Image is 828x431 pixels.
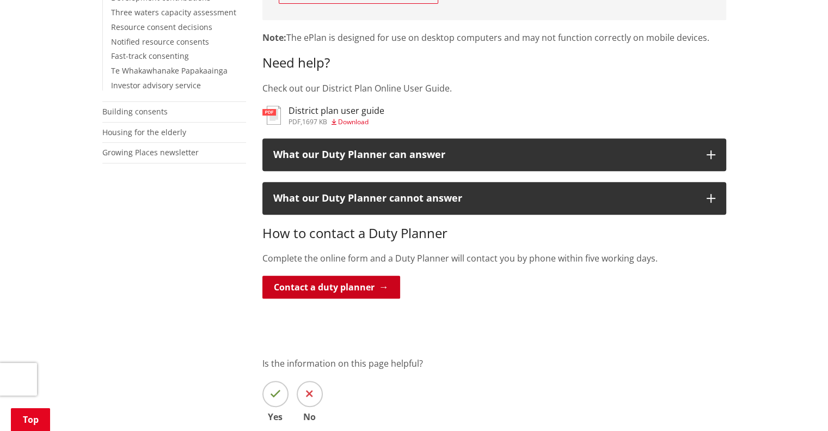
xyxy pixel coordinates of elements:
a: Fast-track consenting [111,51,189,61]
button: What our Duty Planner cannot answer [262,182,726,215]
p: Complete the online form and a Duty Planner will contact you by phone within five working days. [262,252,726,265]
span: 1697 KB [302,117,327,126]
p: The ePlan is designed for use on desktop computers and may not function correctly on mobile devices. [262,31,726,44]
button: What our Duty Planner can answer [262,138,726,171]
span: Download [338,117,369,126]
a: Resource consent decisions [111,22,212,32]
a: Te Whakawhanake Papakaainga [111,65,228,76]
div: What our Duty Planner cannot answer [273,193,696,204]
a: Contact a duty planner [262,276,400,299]
h3: Need help? [262,55,726,71]
p: Is the information on this page helpful? [262,357,726,370]
a: Growing Places newsletter [102,147,199,157]
a: Top [11,408,50,431]
div: What our Duty Planner can answer [273,149,696,160]
img: document-pdf.svg [262,106,281,125]
a: Notified resource consents [111,37,209,47]
a: Building consents [102,106,168,117]
span: pdf [289,117,300,126]
strong: Note: [262,32,286,44]
iframe: Messenger Launcher [778,385,817,424]
a: Investor advisory service [111,80,201,90]
h3: District plan user guide [289,106,384,116]
a: Housing for the elderly [102,127,186,137]
div: , [289,119,384,125]
p: Check out our District Plan Online User Guide. [262,82,726,95]
span: No [297,412,323,421]
h3: How to contact a Duty Planner [262,226,726,241]
span: Yes [262,412,289,421]
a: District plan user guide pdf,1697 KB Download [262,106,384,125]
a: Three waters capacity assessment [111,7,236,17]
